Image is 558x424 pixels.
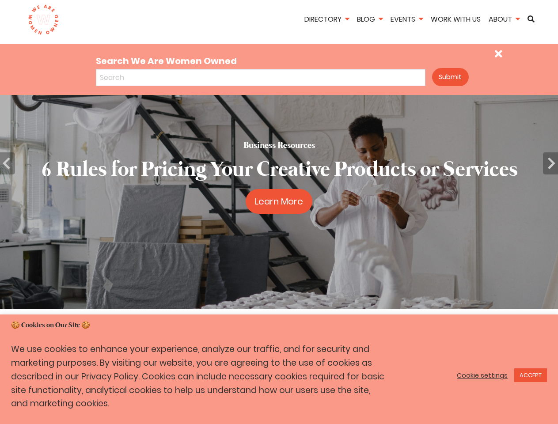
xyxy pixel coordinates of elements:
[486,14,523,24] a: About
[301,14,352,26] li: Directory
[28,4,59,35] img: logo
[96,53,425,69] label: Search We Are Women Owned
[428,14,484,24] a: Work With Us
[387,14,426,24] a: Events
[246,189,312,214] a: Learn More
[301,14,352,24] a: Directory
[11,321,547,330] h5: 🍪 Cookies on Our Site 🍪
[41,155,518,185] h2: 6 Rules for Pricing Your Creative Products or Services
[11,343,386,411] p: We use cookies to enhance your experience, analyze our traffic, and for security and marketing pu...
[387,14,426,26] li: Events
[96,69,425,86] input: Search
[354,14,386,24] a: Blog
[243,140,315,152] h5: Business Resources
[432,68,469,86] button: Submit
[514,368,547,382] a: ACCEPT
[354,14,386,26] li: Blog
[486,14,523,26] li: About
[524,15,538,23] a: Search
[457,371,508,379] a: Cookie settings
